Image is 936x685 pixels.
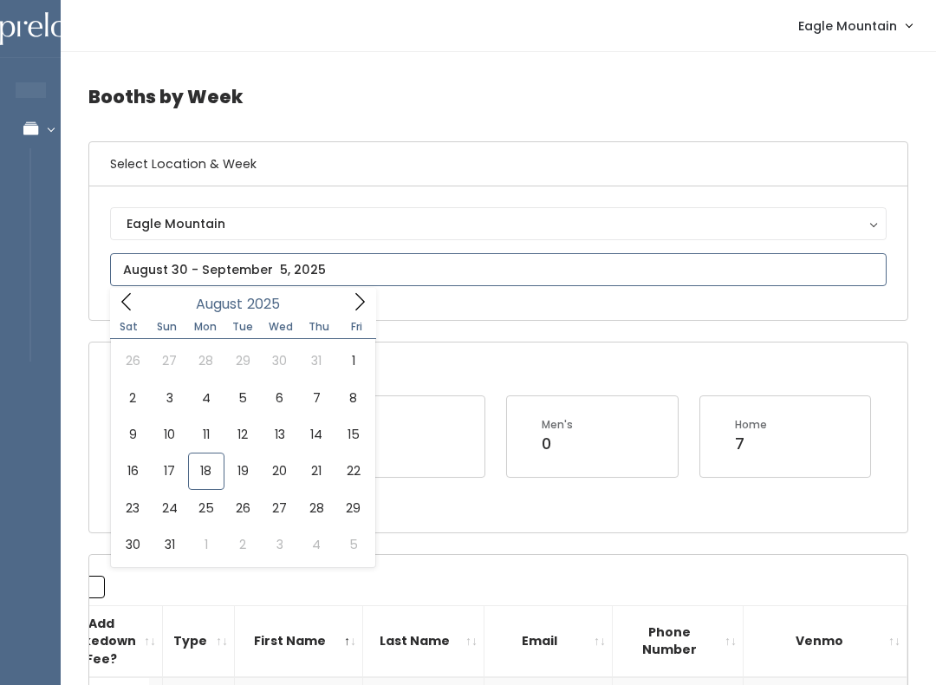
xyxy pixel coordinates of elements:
[151,453,187,489] span: August 17, 2025
[224,342,261,379] span: July 29, 2025
[243,293,295,315] input: Year
[188,453,224,489] span: August 18, 2025
[298,526,335,563] span: September 4, 2025
[298,380,335,416] span: August 7, 2025
[224,416,261,453] span: August 12, 2025
[262,416,298,453] span: August 13, 2025
[114,453,151,489] span: August 16, 2025
[542,433,573,455] div: 0
[262,322,300,332] span: Wed
[262,526,298,563] span: September 3, 2025
[88,73,908,121] h4: Booths by Week
[148,322,186,332] span: Sun
[114,380,151,416] span: August 2, 2025
[335,526,371,563] span: September 5, 2025
[151,526,187,563] span: August 31, 2025
[188,526,224,563] span: September 1, 2025
[188,380,224,416] span: August 4, 2025
[163,605,235,677] th: Type: activate to sort column ascending
[613,605,744,677] th: Phone Number: activate to sort column ascending
[151,416,187,453] span: August 10, 2025
[224,453,261,489] span: August 19, 2025
[335,490,371,526] span: August 29, 2025
[224,526,261,563] span: September 2, 2025
[335,380,371,416] span: August 8, 2025
[262,453,298,489] span: August 20, 2025
[114,526,151,563] span: August 30, 2025
[300,322,338,332] span: Thu
[57,605,163,677] th: Add Takedown Fee?: activate to sort column ascending
[335,416,371,453] span: August 15, 2025
[114,416,151,453] span: August 9, 2025
[735,433,767,455] div: 7
[196,297,243,311] span: August
[188,342,224,379] span: July 28, 2025
[335,342,371,379] span: August 1, 2025
[298,490,335,526] span: August 28, 2025
[188,416,224,453] span: August 11, 2025
[114,342,151,379] span: July 26, 2025
[188,490,224,526] span: August 25, 2025
[744,605,907,677] th: Venmo: activate to sort column ascending
[224,380,261,416] span: August 5, 2025
[262,490,298,526] span: August 27, 2025
[186,322,224,332] span: Mon
[224,322,262,332] span: Tue
[127,214,870,233] div: Eagle Mountain
[151,490,187,526] span: August 24, 2025
[89,142,907,186] h6: Select Location & Week
[262,380,298,416] span: August 6, 2025
[151,380,187,416] span: August 3, 2025
[781,7,929,44] a: Eagle Mountain
[110,253,887,286] input: August 30 - September 5, 2025
[298,342,335,379] span: July 31, 2025
[798,16,897,36] span: Eagle Mountain
[224,490,261,526] span: August 26, 2025
[542,417,573,433] div: Men's
[363,605,484,677] th: Last Name: activate to sort column ascending
[114,490,151,526] span: August 23, 2025
[298,416,335,453] span: August 14, 2025
[338,322,376,332] span: Fri
[735,417,767,433] div: Home
[298,453,335,489] span: August 21, 2025
[110,322,148,332] span: Sat
[110,207,887,240] button: Eagle Mountain
[151,342,187,379] span: July 27, 2025
[484,605,613,677] th: Email: activate to sort column ascending
[235,605,363,677] th: First Name: activate to sort column descending
[262,342,298,379] span: July 30, 2025
[335,453,371,489] span: August 22, 2025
